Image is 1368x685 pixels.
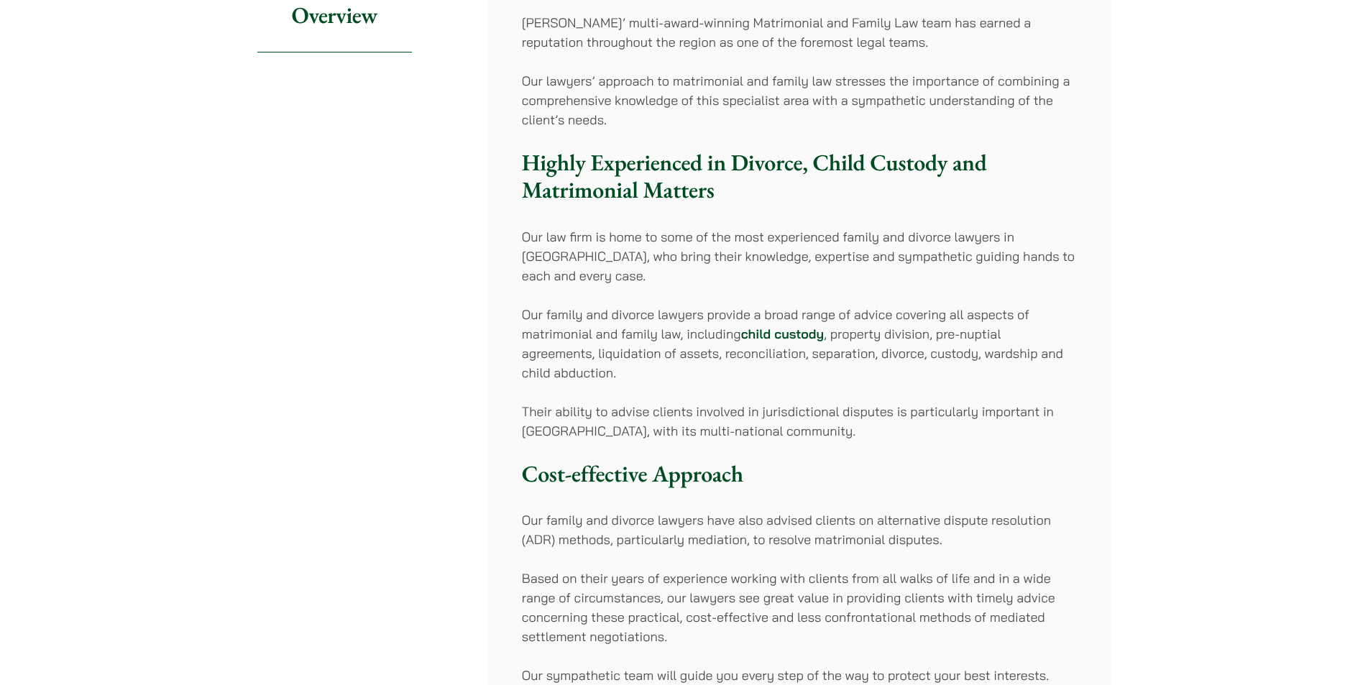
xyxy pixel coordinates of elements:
p: Our law firm is home to some of the most experienced family and divorce lawyers in [GEOGRAPHIC_DA... [522,227,1077,285]
h3: Cost-effective Approach [522,460,1077,487]
p: Our sympathetic team will guide you every step of the way to protect your best interests. [522,666,1077,685]
p: Their ability to advise clients involved in jurisdictional disputes is particularly important in ... [522,402,1077,441]
p: Our family and divorce lawyers provide a broad range of advice covering all aspects of matrimonia... [522,305,1077,382]
p: [PERSON_NAME]’ multi-award-winning Matrimonial and Family Law team has earned a reputation throug... [522,13,1077,52]
a: child custody [741,326,824,342]
p: Our family and divorce lawyers have also advised clients on alternative dispute resolution (ADR) ... [522,510,1077,549]
p: Our lawyers’ approach to matrimonial and family law stresses the importance of combining a compre... [522,71,1077,129]
h3: Highly Experienced in Divorce, Child Custody and Matrimonial Matters [522,149,1077,204]
p: Based on their years of experience working with clients from all walks of life and in a wide rang... [522,569,1077,646]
